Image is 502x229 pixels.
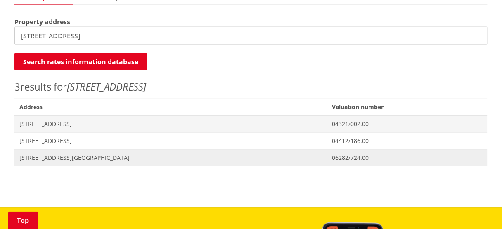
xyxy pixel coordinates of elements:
p: results for [14,80,488,95]
input: e.g. Duke Street NGARUAWAHIA [14,27,488,45]
span: 04321/002.00 [332,120,483,129]
span: 3 [14,80,20,94]
span: [STREET_ADDRESS][GEOGRAPHIC_DATA] [19,154,322,162]
span: [STREET_ADDRESS] [19,120,322,129]
a: [STREET_ADDRESS][GEOGRAPHIC_DATA] 06282/724.00 [14,150,488,166]
button: Search rates information database [14,53,147,70]
span: [STREET_ADDRESS] [19,137,322,145]
label: Property address [14,17,70,27]
span: 06282/724.00 [332,154,483,162]
span: 04412/186.00 [332,137,483,145]
span: Valuation number [327,99,488,116]
span: Address [14,99,327,116]
iframe: Messenger Launcher [464,194,494,224]
a: [STREET_ADDRESS] 04412/186.00 [14,133,488,150]
em: [STREET_ADDRESS] [67,80,146,94]
a: Top [8,212,38,229]
a: [STREET_ADDRESS] 04321/002.00 [14,116,488,133]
